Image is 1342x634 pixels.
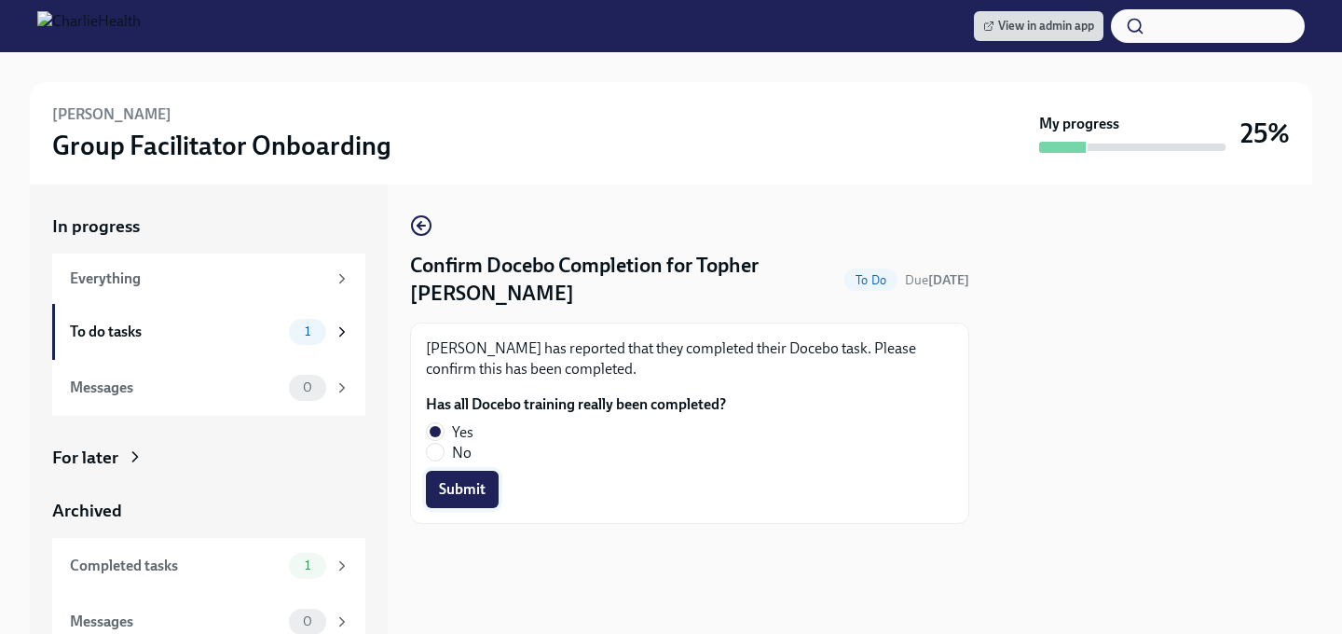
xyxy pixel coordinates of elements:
[52,446,365,470] a: For later
[439,480,486,499] span: Submit
[905,271,969,289] span: August 22nd, 2025 10:00
[52,304,365,360] a: To do tasks1
[52,360,365,416] a: Messages0
[452,422,473,443] span: Yes
[1240,117,1290,150] h3: 25%
[52,129,391,162] h3: Group Facilitator Onboarding
[426,394,726,415] label: Has all Docebo training really been completed?
[452,443,472,463] span: No
[70,322,281,342] div: To do tasks
[52,538,365,594] a: Completed tasks1
[70,612,281,632] div: Messages
[983,17,1094,35] span: View in admin app
[292,380,323,394] span: 0
[52,499,365,523] a: Archived
[37,11,141,41] img: CharlieHealth
[294,324,322,338] span: 1
[292,614,323,628] span: 0
[70,269,326,289] div: Everything
[70,556,281,576] div: Completed tasks
[426,338,953,379] p: [PERSON_NAME] has reported that they completed their Docebo task. Please confirm this has been co...
[905,272,969,288] span: Due
[52,214,365,239] a: In progress
[974,11,1103,41] a: View in admin app
[844,273,897,287] span: To Do
[1039,114,1119,134] strong: My progress
[52,104,171,125] h6: [PERSON_NAME]
[294,558,322,572] span: 1
[70,378,281,398] div: Messages
[410,252,837,308] h4: Confirm Docebo Completion for Topher [PERSON_NAME]
[928,272,969,288] strong: [DATE]
[52,446,118,470] div: For later
[52,254,365,304] a: Everything
[426,471,499,508] button: Submit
